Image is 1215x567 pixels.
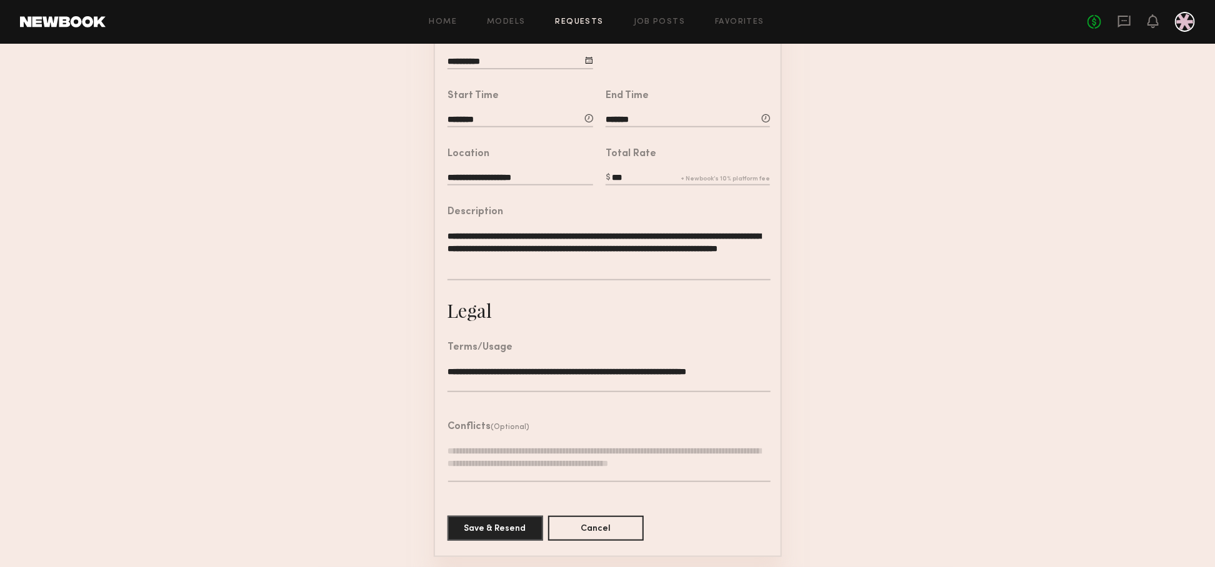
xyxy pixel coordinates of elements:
[715,18,764,26] a: Favorites
[606,149,656,159] div: Total Rate
[447,149,489,159] div: Location
[447,298,492,323] div: Legal
[634,18,686,26] a: Job Posts
[556,18,604,26] a: Requests
[448,422,530,432] header: Conflicts
[491,423,530,431] span: (Optional)
[447,91,499,101] div: Start Time
[429,18,457,26] a: Home
[447,207,503,217] div: Description
[447,516,543,541] button: Save & Resend
[447,343,512,353] div: Terms/Usage
[606,91,649,101] div: End Time
[487,18,525,26] a: Models
[548,516,644,541] button: Cancel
